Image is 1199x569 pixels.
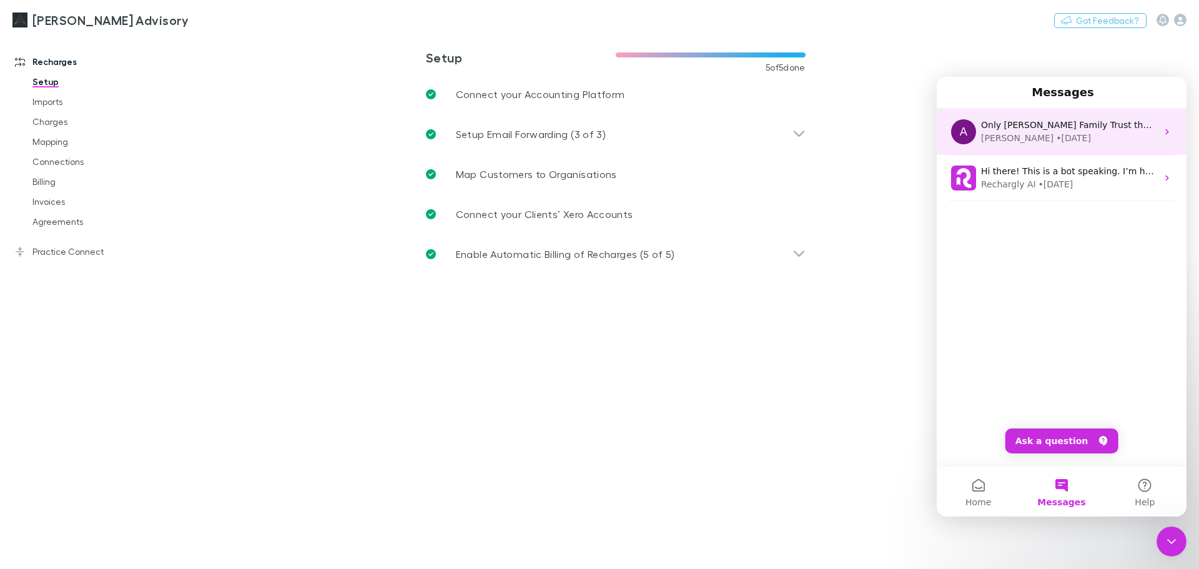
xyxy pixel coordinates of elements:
[20,172,169,192] a: Billing
[44,101,99,114] div: Rechargly AI
[69,352,182,377] button: Ask a question
[416,234,816,274] div: Enable Automatic Billing of Recharges (5 of 5)
[416,74,816,114] a: Connect your Accounting Platform
[456,247,675,262] p: Enable Automatic Billing of Recharges (5 of 5)
[20,72,169,92] a: Setup
[416,114,816,154] div: Setup Email Forwarding (3 of 3)
[119,55,154,68] div: • [DATE]
[20,192,169,212] a: Invoices
[5,5,196,35] a: [PERSON_NAME] Advisory
[44,89,575,99] span: Hi there! This is a bot speaking. I’m here to answer your questions, but you’ll always have the o...
[167,390,250,440] button: Help
[20,152,169,172] a: Connections
[198,421,218,430] span: Help
[102,101,137,114] div: • [DATE]
[456,127,606,142] p: Setup Email Forwarding (3 of 3)
[12,12,27,27] img: Liston Newton Advisory's Logo
[32,12,189,27] h3: [PERSON_NAME] Advisory
[20,92,169,112] a: Imports
[29,421,54,430] span: Home
[426,50,616,65] h3: Setup
[1054,13,1147,28] button: Got Feedback?
[83,390,166,440] button: Messages
[937,77,1187,517] iframe: To enrich screen reader interactions, please activate Accessibility in Grammarly extension settings
[20,212,169,232] a: Agreements
[766,62,806,72] span: 5 of 5 done
[416,154,816,194] a: Map Customers to Organisations
[20,112,169,132] a: Charges
[101,421,149,430] span: Messages
[14,89,39,114] img: Profile image for Rechargly AI
[2,52,169,72] a: Recharges
[416,194,816,234] a: Connect your Clients’ Xero Accounts
[456,207,633,222] p: Connect your Clients’ Xero Accounts
[456,167,617,182] p: Map Customers to Organisations
[44,43,286,53] span: Only [PERSON_NAME] Family Trust thus far can confirm
[456,87,625,102] p: Connect your Accounting Platform
[1157,527,1187,557] iframe: Intercom live chat
[44,55,117,68] div: [PERSON_NAME]
[20,132,169,152] a: Mapping
[2,242,169,262] a: Practice Connect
